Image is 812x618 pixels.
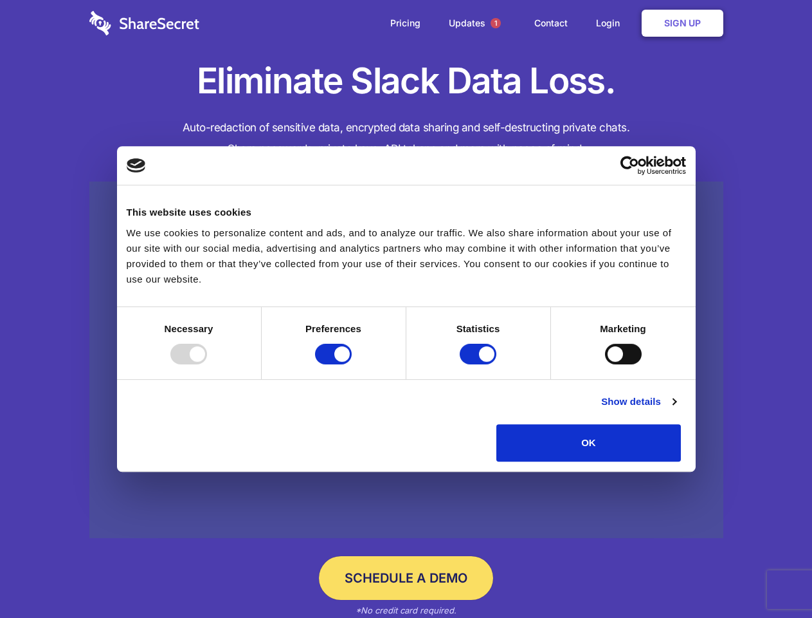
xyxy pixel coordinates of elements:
span: 1 [491,18,501,28]
strong: Preferences [305,323,361,334]
a: Pricing [377,3,433,43]
strong: Statistics [456,323,500,334]
strong: Necessary [165,323,213,334]
em: *No credit card required. [356,605,456,615]
h1: Eliminate Slack Data Loss. [89,58,723,104]
a: Wistia video thumbnail [89,182,723,539]
img: logo [127,158,146,173]
a: Contact [521,3,581,43]
div: This website uses cookies [127,205,686,220]
a: Sign Up [642,10,723,37]
img: logo-wordmark-white-trans-d4663122ce5f474addd5e946df7df03e33cb6a1c49d2221995e7729f52c070b2.svg [89,11,199,35]
h4: Auto-redaction of sensitive data, encrypted data sharing and self-destructing private chats. Shar... [89,117,723,160]
a: Schedule a Demo [319,556,493,600]
button: OK [496,424,681,462]
a: Login [583,3,639,43]
a: Show details [601,394,676,409]
strong: Marketing [600,323,646,334]
a: Usercentrics Cookiebot - opens in a new window [573,156,686,175]
div: We use cookies to personalize content and ads, and to analyze our traffic. We also share informat... [127,225,686,287]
